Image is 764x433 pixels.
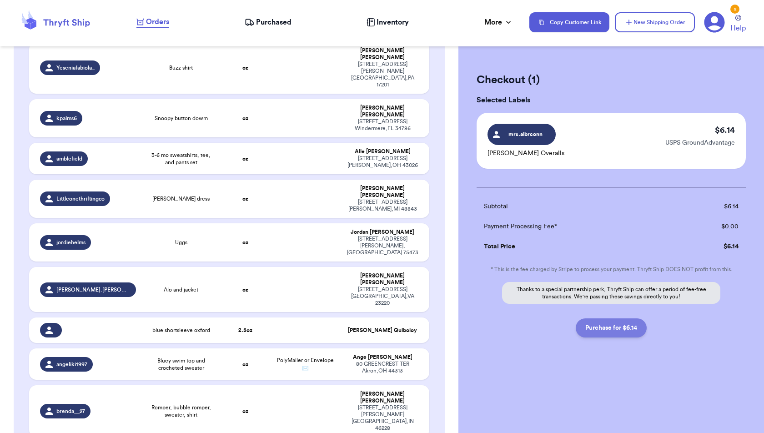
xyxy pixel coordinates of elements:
[347,361,418,374] div: 80 GREENCREST TER Akron , OH 44313
[152,195,210,202] span: [PERSON_NAME] dress
[477,73,746,87] h2: Checkout ( 1 )
[576,318,647,337] button: Purchase for $6.14
[256,17,292,28] span: Purchased
[245,17,292,28] a: Purchased
[377,17,409,28] span: Inventory
[674,216,746,237] td: $ 0.00
[238,327,252,333] strong: 2.5 oz
[347,61,418,88] div: [STREET_ADDRESS][PERSON_NAME] [GEOGRAPHIC_DATA] , PA 17201
[488,149,564,158] p: [PERSON_NAME] Overalls
[56,195,105,202] span: Littleonethriftingco
[147,404,216,418] span: Romper, bubble romper, sweater, shirt
[504,130,548,138] span: mrs.albrconn
[367,17,409,28] a: Inventory
[502,282,720,304] p: Thanks to a special partnership perk, Thryft Ship can offer a period of fee-free transactions. We...
[347,199,418,212] div: [STREET_ADDRESS] [PERSON_NAME] , MI 48843
[477,95,746,106] h3: Selected Labels
[242,65,248,70] strong: oz
[56,239,85,246] span: jordiehelms
[147,357,216,372] span: Bluey swim top and crocheted sweater
[242,408,248,414] strong: oz
[147,151,216,166] span: 3-6 mo sweatshirts, tee, and pants set
[347,105,418,118] div: [PERSON_NAME] [PERSON_NAME]
[615,12,695,32] button: New Shipping Order
[56,155,82,162] span: amblefield
[164,286,198,293] span: Alo and jacket
[730,23,746,34] span: Help
[242,156,248,161] strong: oz
[56,115,77,122] span: kpalms6
[347,391,418,404] div: [PERSON_NAME] [PERSON_NAME]
[477,196,674,216] td: Subtotal
[347,236,418,256] div: [STREET_ADDRESS] [PERSON_NAME] , [GEOGRAPHIC_DATA] 75473
[242,287,248,292] strong: oz
[674,237,746,257] td: $ 6.14
[674,196,746,216] td: $ 6.14
[347,185,418,199] div: [PERSON_NAME] [PERSON_NAME]
[484,17,513,28] div: More
[347,286,418,307] div: [STREET_ADDRESS] [GEOGRAPHIC_DATA] , VA 23220
[155,115,208,122] span: Snoopy button dowm
[347,155,418,169] div: [STREET_ADDRESS] [PERSON_NAME] , OH 43026
[347,272,418,286] div: [PERSON_NAME] [PERSON_NAME]
[347,47,418,61] div: [PERSON_NAME] [PERSON_NAME]
[477,216,674,237] td: Payment Processing Fee*
[242,240,248,245] strong: oz
[529,12,609,32] button: Copy Customer Link
[704,12,725,33] a: 2
[56,64,95,71] span: Yeseniafabiola_
[56,361,87,368] span: angeliki1997
[715,124,735,136] p: $ 6.14
[730,15,746,34] a: Help
[347,148,418,155] div: Alle [PERSON_NAME]
[152,327,210,334] span: blue shortsleeve oxford
[347,404,418,432] div: [STREET_ADDRESS][PERSON_NAME] [GEOGRAPHIC_DATA] , IN 46228
[477,237,674,257] td: Total Price
[242,116,248,121] strong: oz
[136,16,169,28] a: Orders
[347,327,418,334] div: [PERSON_NAME] Quiboloy
[175,239,187,246] span: Uggs
[730,5,739,14] div: 2
[146,16,169,27] span: Orders
[242,362,248,367] strong: oz
[56,286,130,293] span: [PERSON_NAME].[PERSON_NAME]
[56,408,85,415] span: brenda__27
[477,266,746,273] p: * This is the fee charged by Stripe to process your payment. Thryft Ship DOES NOT profit from this.
[665,138,735,147] p: USPS GroundAdvantage
[347,354,418,361] div: Ange [PERSON_NAME]
[347,229,418,236] div: Jordan [PERSON_NAME]
[242,196,248,201] strong: oz
[347,118,418,132] div: [STREET_ADDRESS] Windermere , FL 34786
[169,64,193,71] span: Buzz shirt
[277,357,334,371] span: PolyMailer or Envelope ✉️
